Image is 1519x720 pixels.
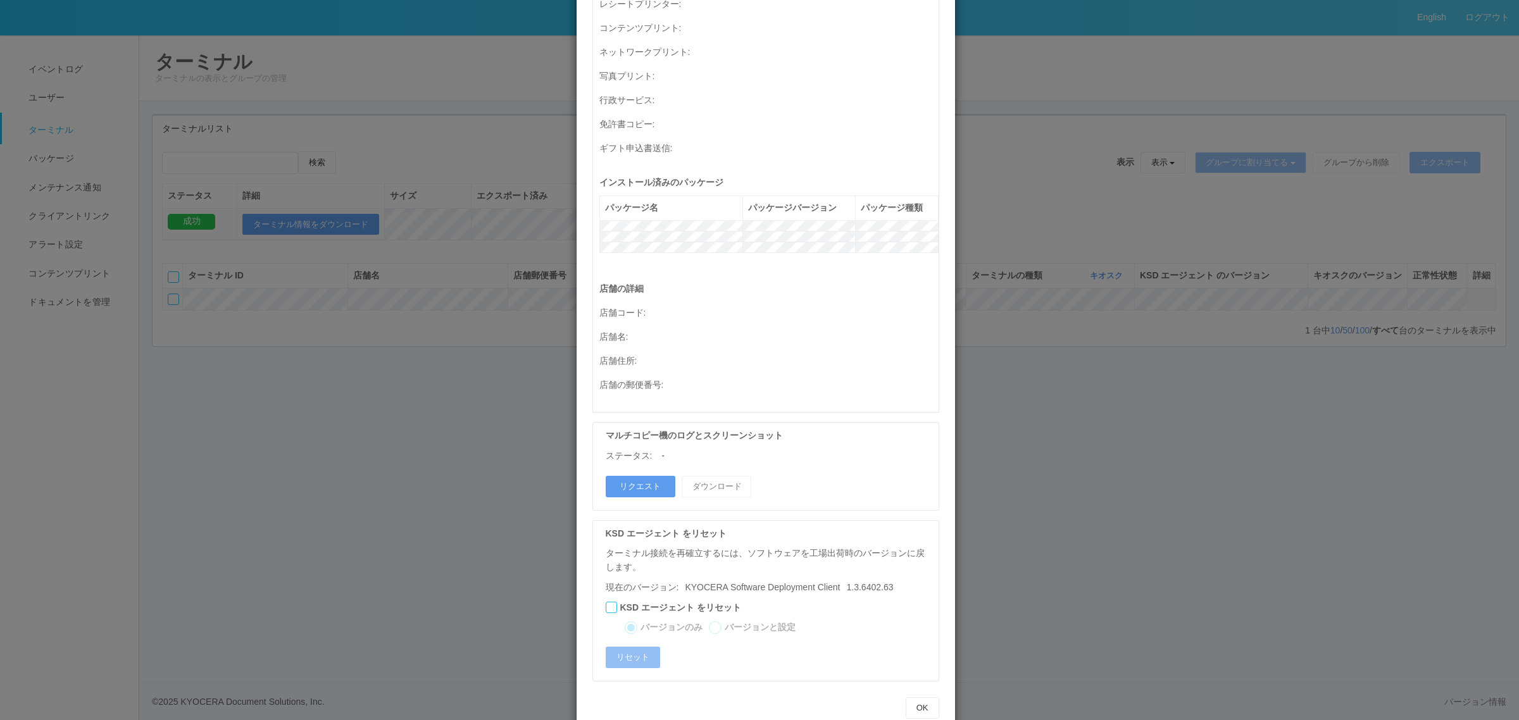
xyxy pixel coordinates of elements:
[906,697,939,719] button: OK
[599,18,939,35] p: コンテンツプリント :
[599,138,939,156] p: ギフト申込書送信 :
[620,601,741,614] label: KSD エージェント をリセット
[606,429,932,442] p: マルチコピー機のログとスクリーンショット
[599,326,939,344] p: 店舗名 :
[606,449,653,462] p: ステータス:
[682,476,751,497] button: ダウンロード
[599,114,939,132] p: 免許書コピー :
[599,282,939,295] p: 店舗の詳細
[606,547,932,574] p: ターミナル接続を再確立するには、ソフトウェアを工場出荷時のバージョンに戻します。
[605,201,737,214] div: パッケージ名
[606,527,932,540] p: KSD エージェント をリセット
[599,302,939,320] p: 店舗コード :
[606,581,932,594] p: 現在のバージョン:
[606,476,675,497] button: リクエスト
[599,90,939,108] p: 行政サービス :
[678,582,893,592] span: 1.3.6402.63
[599,351,939,368] p: 店舗住所 :
[599,66,939,84] p: 写真プリント :
[685,582,840,592] span: KYOCERA Software Deployment Client
[606,647,660,668] button: リセット
[725,621,796,634] label: バージョンと設定
[748,201,850,214] div: パッケージバージョン
[599,176,939,189] p: インストール済みのパッケージ
[599,375,939,392] p: 店舗の郵便番号 :
[599,42,939,59] p: ネットワークプリント :
[641,621,703,634] label: バージョンのみ
[861,201,932,214] div: パッケージ種類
